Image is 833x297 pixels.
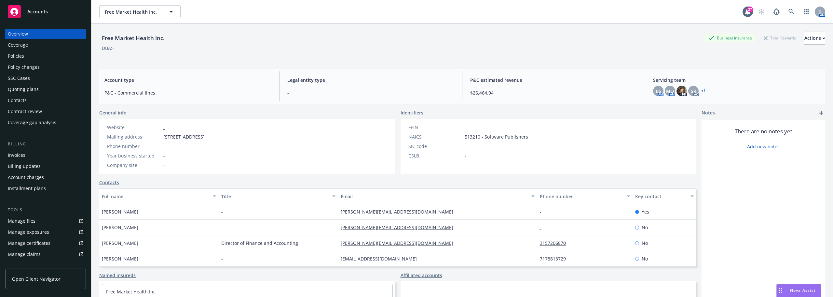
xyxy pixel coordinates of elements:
div: Email [341,193,527,200]
span: Identifiers [401,109,423,116]
span: [PERSON_NAME] [102,224,138,231]
a: Coverage [5,40,86,50]
a: - [540,224,547,230]
div: Coverage [8,40,28,50]
span: P&C estimated revenue [470,77,637,83]
a: +1 [701,89,706,93]
span: - [221,208,223,215]
span: - [221,255,223,262]
span: SR [691,88,696,95]
span: Nova Assist [790,288,816,293]
div: Website [107,124,161,131]
span: 513210 - Software Publishers [465,133,528,140]
a: 7178813729 [540,256,571,262]
div: Account charges [8,172,44,183]
a: add [817,109,825,117]
span: Legal entity type [287,77,454,83]
a: Affiliated accounts [401,272,442,279]
div: SIC code [408,143,462,150]
span: BS [656,88,661,95]
div: Manage claims [8,249,41,260]
div: Contract review [8,106,42,117]
span: General info [99,109,127,116]
div: Invoices [8,150,25,160]
button: Title [219,188,338,204]
span: No [642,240,648,246]
a: Policies [5,51,86,61]
div: SSC Cases [8,73,30,83]
button: Free Market Health Inc. [99,5,181,18]
a: Manage BORs [5,260,86,271]
a: Search [785,5,798,18]
a: Account charges [5,172,86,183]
div: Installment plans [8,183,46,194]
span: Manage exposures [5,227,86,237]
div: Tools [5,207,86,213]
span: P&C - Commercial lines [104,89,271,96]
a: Contract review [5,106,86,117]
a: Coverage gap analysis [5,117,86,128]
a: Quoting plans [5,84,86,95]
a: [PERSON_NAME][EMAIL_ADDRESS][DOMAIN_NAME] [341,209,458,215]
div: Manage files [8,216,35,226]
a: Policy changes [5,62,86,72]
div: Full name [102,193,209,200]
a: Invoices [5,150,86,160]
button: Key contact [633,188,696,204]
span: Accounts [27,9,48,14]
button: Phone number [537,188,633,204]
span: Notes [702,109,715,117]
a: - [540,209,547,215]
div: Mailing address [107,133,161,140]
div: Key contact [635,193,687,200]
a: Contacts [5,95,86,106]
span: - [163,143,165,150]
div: Manage BORs [8,260,38,271]
a: SSC Cases [5,73,86,83]
div: Manage exposures [8,227,49,237]
div: Company size [107,162,161,169]
span: Account type [104,77,271,83]
div: 27 [747,7,753,12]
a: Free Market Health Inc. [106,289,157,295]
div: Business Insurance [705,34,755,42]
div: Total Rewards [760,34,799,42]
span: Servicing team [653,77,820,83]
a: Contacts [99,179,119,186]
button: Nova Assist [776,284,821,297]
a: Billing updates [5,161,86,171]
div: Drag to move [777,284,785,297]
div: Phone number [107,143,161,150]
div: Actions [804,32,825,44]
span: There are no notes yet [735,127,792,135]
a: Switch app [800,5,813,18]
a: Named insureds [99,272,136,279]
div: FEIN [408,124,462,131]
a: Manage files [5,216,86,226]
a: Start snowing [755,5,768,18]
div: Billing [5,141,86,147]
span: - [465,152,466,159]
div: Contacts [8,95,27,106]
a: Manage claims [5,249,86,260]
span: [STREET_ADDRESS] [163,133,205,140]
a: Installment plans [5,183,86,194]
span: - [287,89,454,96]
a: [PERSON_NAME][EMAIL_ADDRESS][DOMAIN_NAME] [341,240,458,246]
div: Title [221,193,328,200]
span: $26,464.94 [470,89,637,96]
button: Email [338,188,537,204]
span: Open Client Navigator [12,275,61,282]
a: Accounts [5,3,86,21]
a: Add new notes [747,143,780,150]
span: No [642,255,648,262]
span: [PERSON_NAME] [102,240,138,246]
span: - [163,162,165,169]
button: Full name [99,188,219,204]
a: - [163,124,165,130]
a: Overview [5,29,86,39]
div: CSLB [408,152,462,159]
div: Overview [8,29,28,39]
div: Billing updates [8,161,41,171]
div: Quoting plans [8,84,39,95]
